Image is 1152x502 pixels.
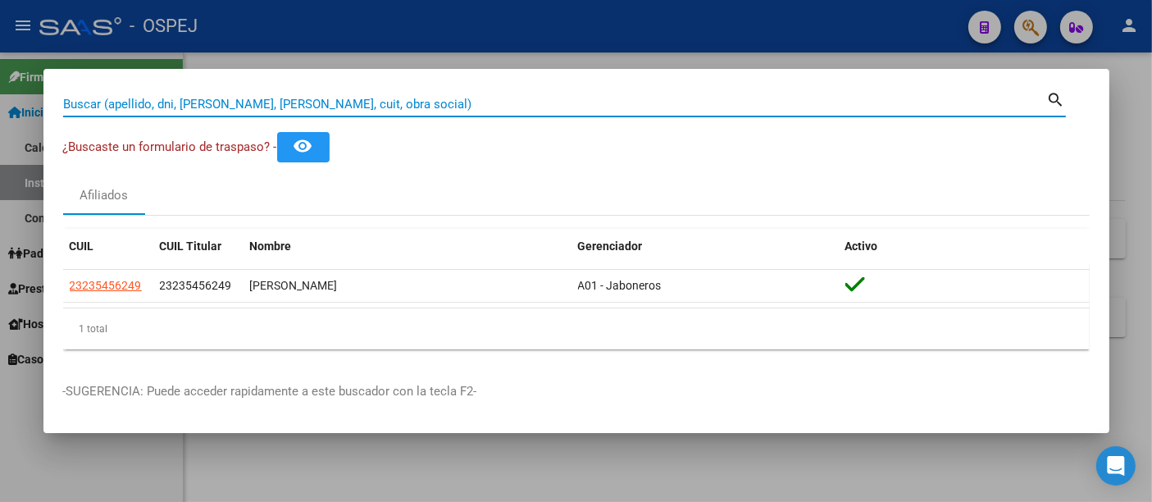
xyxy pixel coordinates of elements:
[845,240,878,253] span: Activo
[250,276,565,295] div: [PERSON_NAME]
[63,382,1090,401] p: -SUGERENCIA: Puede acceder rapidamente a este buscador con la tecla F2-
[294,136,313,156] mat-icon: remove_red_eye
[160,279,232,292] span: 23235456249
[571,229,839,264] datatable-header-cell: Gerenciador
[250,240,292,253] span: Nombre
[70,240,94,253] span: CUIL
[578,240,643,253] span: Gerenciador
[63,139,277,154] span: ¿Buscaste un formulario de traspaso? -
[80,186,128,205] div: Afiliados
[70,279,142,292] span: 23235456249
[153,229,244,264] datatable-header-cell: CUIL Titular
[1096,446,1136,486] div: Open Intercom Messenger
[63,229,153,264] datatable-header-cell: CUIL
[63,308,1090,349] div: 1 total
[1047,89,1066,108] mat-icon: search
[244,229,571,264] datatable-header-cell: Nombre
[578,279,662,292] span: A01 - Jaboneros
[839,229,1090,264] datatable-header-cell: Activo
[160,240,222,253] span: CUIL Titular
